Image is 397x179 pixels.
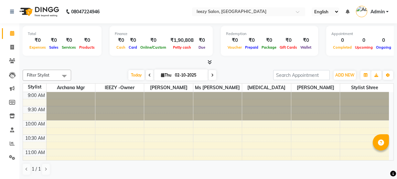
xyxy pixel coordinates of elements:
span: Thu [159,73,173,78]
span: Petty cash [171,45,193,50]
button: ADD NEW [334,71,356,80]
div: 10:00 AM [24,121,46,127]
div: 0 [374,37,393,44]
div: 0 [331,37,353,44]
div: Finance [115,31,208,37]
span: Expenses [28,45,48,50]
span: Wallet [299,45,313,50]
span: Upcoming [353,45,374,50]
span: [PERSON_NAME] [291,84,340,92]
span: Gift Cards [278,45,299,50]
span: Products [78,45,96,50]
span: Completed [331,45,353,50]
span: Prepaid [243,45,260,50]
div: 9:00 AM [27,92,46,99]
div: ₹0 [196,37,208,44]
span: Today [128,70,145,80]
div: ₹0 [115,37,127,44]
span: [PERSON_NAME] [144,84,193,92]
span: Filter Stylist [27,72,49,78]
div: ₹0 [299,37,313,44]
span: IEEZY -Owner [95,84,144,92]
div: 10:30 AM [24,135,46,142]
img: logo [16,3,61,21]
span: Sales [48,45,60,50]
span: ADD NEW [335,73,354,78]
span: Archana Mgr [47,84,95,92]
span: Package [260,45,278,50]
span: Services [60,45,78,50]
span: Card [127,45,139,50]
input: 2025-10-02 [173,70,205,80]
div: ₹0 [60,37,78,44]
div: ₹0 [139,37,168,44]
div: ₹0 [243,37,260,44]
span: 1 / 1 [32,166,41,173]
span: Due [197,45,207,50]
span: Stylist Shree [340,84,389,92]
div: ₹0 [278,37,299,44]
span: [MEDICAL_DATA] [242,84,291,92]
div: Redemption [226,31,313,37]
span: Admin [370,8,385,15]
b: 08047224946 [71,3,100,21]
div: ₹0 [78,37,96,44]
span: Cash [115,45,127,50]
input: Search Appointment [273,70,330,80]
div: ₹0 [127,37,139,44]
span: Ms [PERSON_NAME] [193,84,242,92]
iframe: chat widget [370,153,391,173]
div: ₹0 [28,37,48,44]
div: 11:00 AM [24,149,46,156]
span: Online/Custom [139,45,168,50]
div: Stylist [23,84,46,90]
div: ₹0 [48,37,60,44]
div: ₹0 [226,37,243,44]
span: Ongoing [374,45,393,50]
div: Total [28,31,96,37]
div: 9:30 AM [27,106,46,113]
div: ₹1,90,808 [168,37,196,44]
img: Admin [356,6,367,17]
span: Voucher [226,45,243,50]
div: 0 [353,37,374,44]
div: ₹0 [260,37,278,44]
